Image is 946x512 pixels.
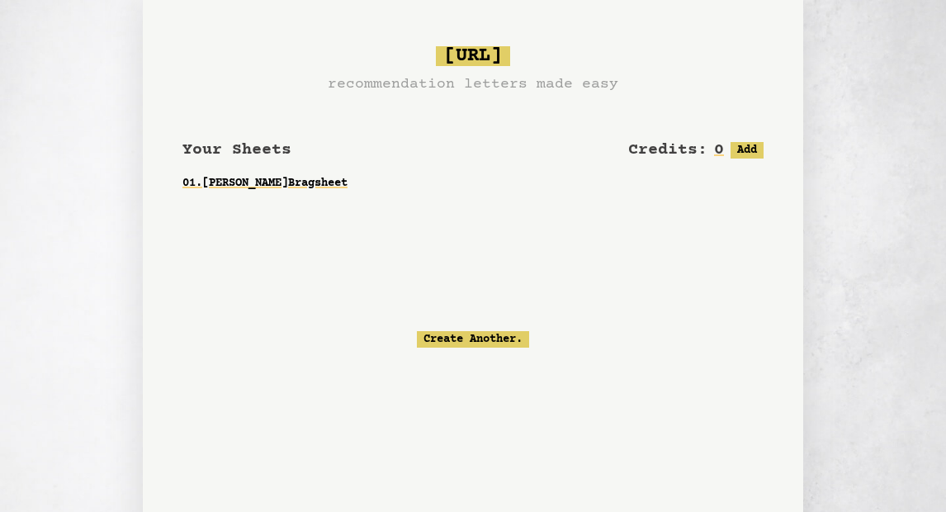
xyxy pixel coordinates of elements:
button: Add [731,142,764,159]
a: 01.[PERSON_NAME]Bragsheet [182,168,764,198]
a: Create Another. [417,331,529,348]
h3: recommendation letters made easy [328,73,618,96]
h2: Credits: [628,139,707,162]
span: Your Sheets [182,140,291,159]
h2: 0 [714,139,724,162]
span: [URL] [436,46,510,66]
